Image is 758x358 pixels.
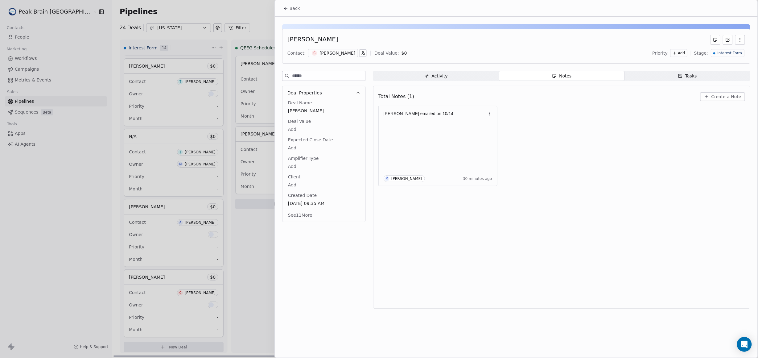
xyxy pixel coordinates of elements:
span: Deal Value [287,118,312,124]
span: Back [290,5,300,11]
span: Stage: [694,50,708,56]
button: Deal Properties [282,86,365,100]
span: Total Notes (1) [378,93,414,100]
span: Add [288,126,360,132]
span: [DATE] 09:35 AM [288,200,360,206]
span: Created Date [287,192,318,198]
button: Back [280,3,304,14]
div: [PERSON_NAME] [391,177,422,181]
div: [PERSON_NAME] [319,50,355,56]
div: [PERSON_NAME] [287,35,338,45]
div: Deal Properties [282,100,365,222]
span: Deal Properties [287,90,322,96]
div: M [386,176,389,181]
span: Create a Note [711,94,741,100]
span: Interest Form [718,51,742,56]
span: [PERSON_NAME] [288,108,360,114]
div: Deal Value: [374,50,399,56]
span: Client [287,174,302,180]
span: Add [288,145,360,151]
span: Deal Name [287,100,313,106]
span: $ 0 [402,51,407,56]
span: Priority: [653,50,669,56]
span: C [312,51,317,56]
div: Contact: [287,50,306,56]
span: Add [678,51,685,56]
p: [PERSON_NAME] emailed on 10/14 [384,111,486,116]
div: Activity [424,73,448,79]
span: Add [288,182,360,188]
div: Open Intercom Messenger [737,337,752,352]
span: Add [288,163,360,169]
span: 30 minutes ago [463,176,492,181]
button: Create a Note [700,92,745,101]
button: See11More [284,210,316,221]
span: Expected Close Date [287,137,334,143]
span: Amplifier Type [287,155,320,161]
div: Tasks [678,73,697,79]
